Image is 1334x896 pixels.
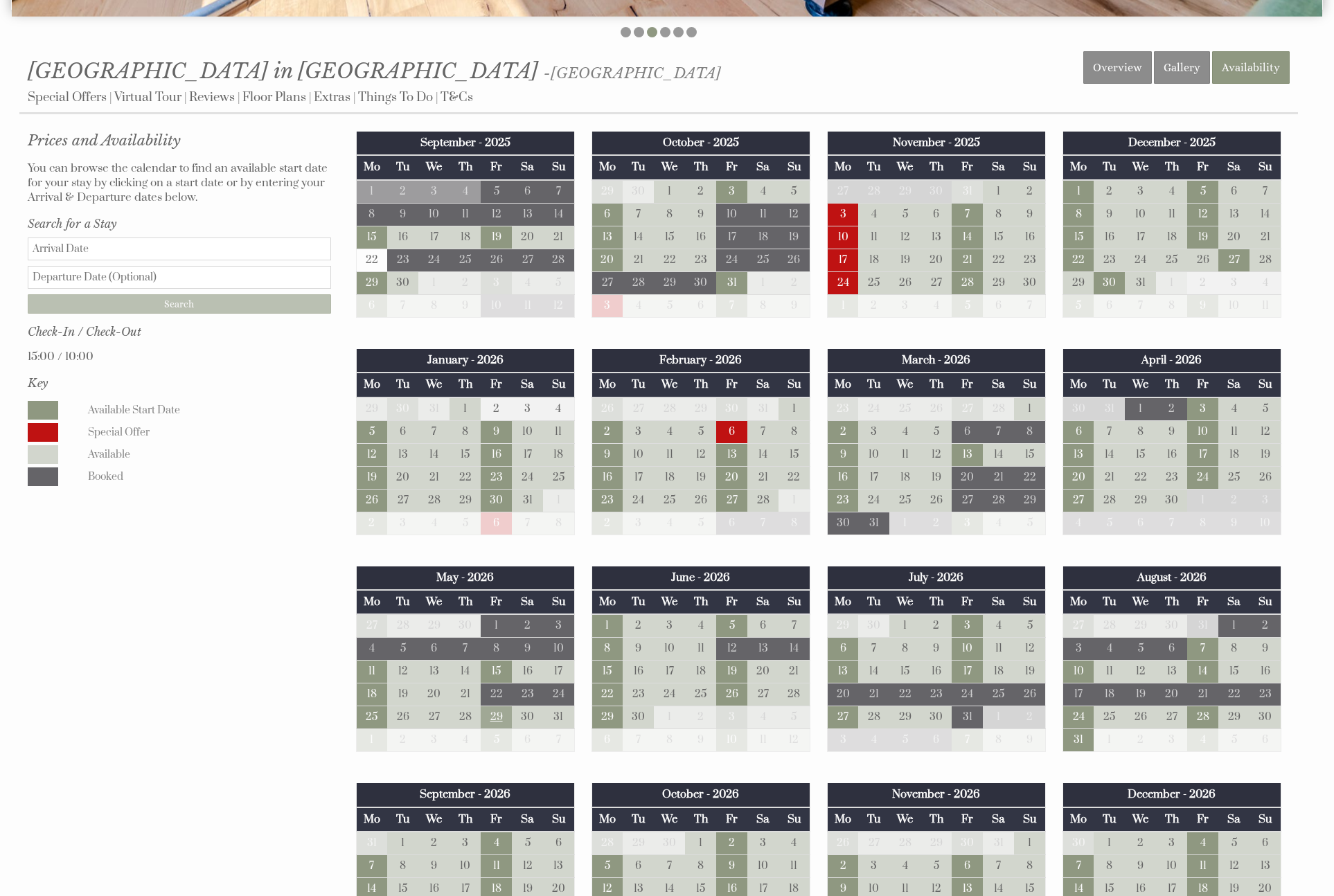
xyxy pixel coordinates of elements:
[623,420,654,443] td: 3
[1187,397,1218,421] td: 3
[952,397,983,421] td: 27
[1249,271,1281,294] td: 4
[551,64,721,82] a: [GEOGRAPHIC_DATA]
[921,249,952,271] td: 20
[921,294,952,317] td: 4
[85,401,328,420] dd: Available Start Date
[716,373,747,397] th: Fr
[592,203,623,226] td: 6
[481,249,512,271] td: 26
[1218,397,1249,421] td: 4
[952,294,983,317] td: 5
[512,294,543,317] td: 11
[858,155,889,179] th: Tu
[716,249,747,271] td: 24
[387,294,418,317] td: 7
[1125,373,1156,397] th: We
[716,226,747,249] td: 17
[1156,249,1187,271] td: 25
[592,226,623,249] td: 13
[1218,249,1249,271] td: 27
[1125,226,1156,249] td: 17
[592,294,623,317] td: 3
[952,203,983,226] td: 7
[1249,180,1281,204] td: 7
[983,271,1014,294] td: 29
[654,420,685,443] td: 4
[1218,203,1249,226] td: 13
[387,249,418,271] td: 23
[418,373,450,397] th: We
[356,132,574,155] th: September - 2025
[1154,51,1210,84] a: Gallery
[983,249,1014,271] td: 22
[983,203,1014,226] td: 8
[387,271,418,294] td: 30
[889,203,921,226] td: 5
[779,420,810,443] td: 8
[827,373,858,397] th: Mo
[654,180,685,204] td: 1
[1094,226,1125,249] td: 16
[28,217,331,231] h3: Search for a Stay
[623,294,654,317] td: 4
[716,203,747,226] td: 10
[28,350,331,364] p: 15:00 / 10:00
[1212,51,1290,84] a: Availability
[356,271,387,294] td: 29
[779,249,810,271] td: 26
[827,349,1045,373] th: March - 2026
[827,397,858,421] td: 23
[356,420,387,443] td: 5
[1014,397,1045,421] td: 1
[1062,226,1094,249] td: 15
[827,271,858,294] td: 24
[481,373,512,397] th: Fr
[28,294,331,314] input: Search
[858,249,889,271] td: 18
[450,420,481,443] td: 8
[1156,226,1187,249] td: 18
[512,203,543,226] td: 13
[1249,226,1281,249] td: 21
[685,420,716,443] td: 5
[1062,249,1094,271] td: 22
[952,180,983,204] td: 31
[716,397,747,421] td: 30
[1094,397,1125,421] td: 31
[827,180,858,204] td: 27
[685,397,716,421] td: 29
[747,271,779,294] td: 1
[1125,203,1156,226] td: 10
[1014,294,1045,317] td: 7
[512,373,543,397] th: Sa
[1156,180,1187,204] td: 4
[827,249,858,271] td: 17
[983,294,1014,317] td: 6
[1062,180,1094,204] td: 1
[28,238,331,260] input: Arrival Date
[1187,180,1218,204] td: 5
[543,420,574,443] td: 11
[716,180,747,204] td: 3
[1249,373,1281,397] th: Su
[450,203,481,226] td: 11
[441,89,473,105] a: T&Cs
[387,373,418,397] th: Tu
[716,420,747,443] td: 6
[1218,155,1249,179] th: Sa
[242,89,306,105] a: Floor Plans
[779,226,810,249] td: 19
[623,249,654,271] td: 21
[450,397,481,421] td: 1
[1062,397,1094,421] td: 30
[858,397,889,421] td: 24
[1249,397,1281,421] td: 5
[1187,373,1218,397] th: Fr
[418,180,450,204] td: 3
[512,271,543,294] td: 4
[623,155,654,179] th: Tu
[623,397,654,421] td: 27
[592,420,623,443] td: 2
[387,180,418,204] td: 2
